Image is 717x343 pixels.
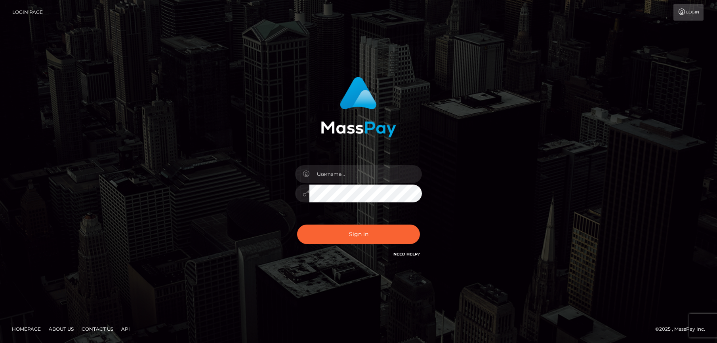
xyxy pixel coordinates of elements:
[12,4,43,21] a: Login Page
[673,4,704,21] a: Login
[118,323,133,335] a: API
[46,323,77,335] a: About Us
[78,323,116,335] a: Contact Us
[309,165,422,183] input: Username...
[297,225,420,244] button: Sign in
[9,323,44,335] a: Homepage
[321,77,396,137] img: MassPay Login
[655,325,711,333] div: © 2025 , MassPay Inc.
[393,252,420,257] a: Need Help?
